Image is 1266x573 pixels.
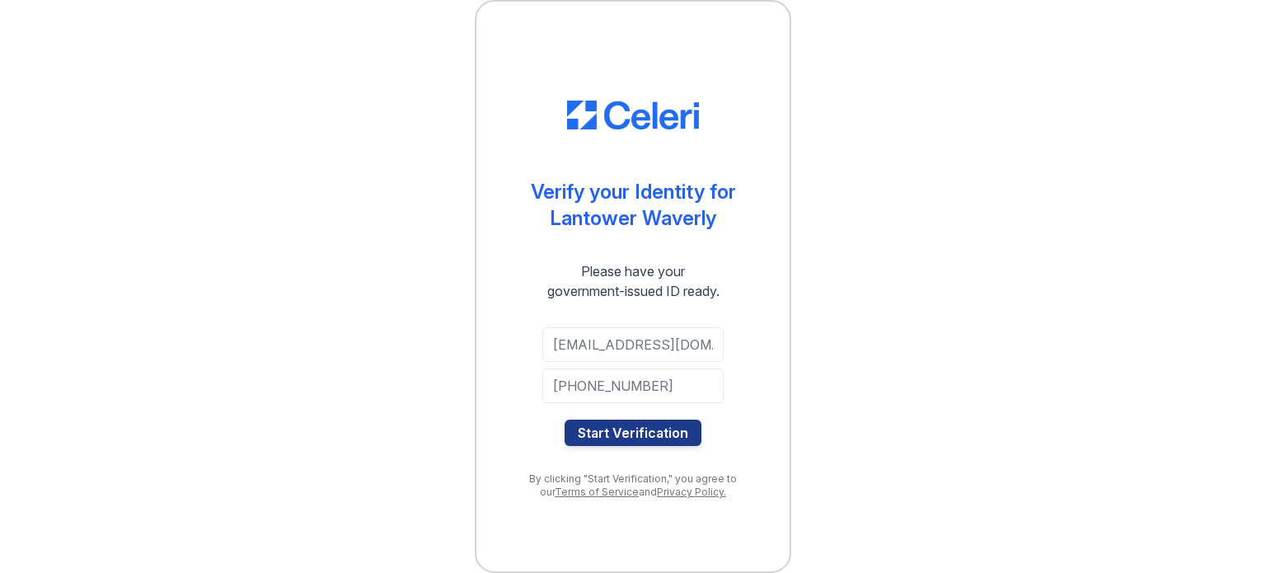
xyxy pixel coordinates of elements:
[542,327,724,362] input: Email
[565,420,701,446] button: Start Verification
[518,261,749,301] div: Please have your government-issued ID ready.
[657,486,726,498] a: Privacy Policy.
[542,369,724,403] input: Phone
[509,472,757,499] div: By clicking "Start Verification," you agree to our and
[555,486,639,498] a: Terms of Service
[567,101,699,130] img: CE_Logo_Blue-a8612792a0a2168367f1c8372b55b34899dd931a85d93a1a3d3e32e68fde9ad4.png
[531,179,736,232] div: Verify your Identity for Lantower Waverly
